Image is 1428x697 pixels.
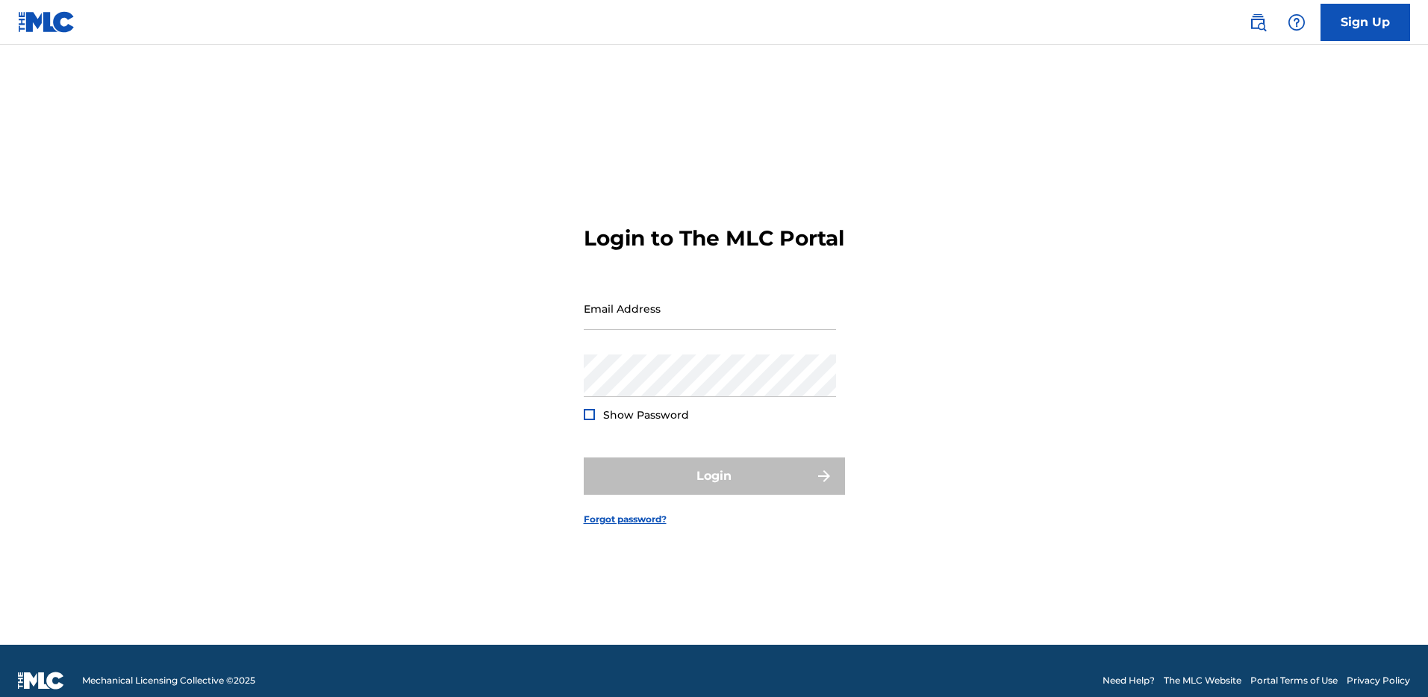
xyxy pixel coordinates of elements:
[82,674,255,687] span: Mechanical Licensing Collective © 2025
[1249,13,1267,31] img: search
[1321,4,1410,41] a: Sign Up
[1103,674,1155,687] a: Need Help?
[1243,7,1273,37] a: Public Search
[18,672,64,690] img: logo
[18,11,75,33] img: MLC Logo
[603,408,689,422] span: Show Password
[1250,674,1338,687] a: Portal Terms of Use
[584,225,844,251] h3: Login to The MLC Portal
[1164,674,1241,687] a: The MLC Website
[1288,13,1306,31] img: help
[584,513,667,526] a: Forgot password?
[1347,674,1410,687] a: Privacy Policy
[1282,7,1312,37] div: Help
